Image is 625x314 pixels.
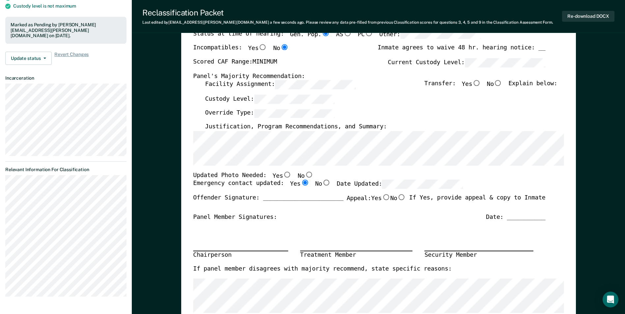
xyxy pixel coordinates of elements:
label: Facility Assignment: [205,80,355,89]
input: Yes [382,194,390,200]
input: Facility Assignment: [275,80,355,89]
input: Date Updated: [382,180,463,189]
div: Treatment Member [300,251,412,260]
div: Chairperson [193,251,288,260]
div: Emergency contact updated: [193,180,463,195]
input: Yes [472,80,481,86]
input: PC [365,30,373,36]
input: Other: [400,30,481,39]
div: Reclassification Packet [142,8,553,17]
div: Date: ___________ [486,213,545,221]
input: Yes [258,44,267,50]
div: Last edited by [EMAIL_ADDRESS][PERSON_NAME][DOMAIN_NAME] . Please review any data pre-filled from... [142,20,553,25]
label: Custody Level: [205,95,335,104]
input: No [280,44,289,50]
label: Date Updated: [337,180,463,189]
input: No [397,194,406,200]
input: AS [343,30,352,36]
span: maximum [55,3,76,9]
label: Justification, Program Recommendations, and Summary: [205,123,387,131]
input: No [494,80,502,86]
label: If panel member disagrees with majority recommend, state specific reasons: [193,265,452,273]
div: Inmate agrees to waive 48 hr. hearing notice: __ [378,44,545,58]
label: PC [357,30,373,39]
div: Security Member [424,251,533,260]
label: Other: [379,30,481,39]
label: Scored CAF Range: MINIMUM [193,58,277,67]
label: Yes [371,194,390,203]
label: AS [336,30,352,39]
label: No [298,171,313,180]
dt: Relevant Information For Classification [5,167,127,172]
div: Offender Signature: _______________________ If Yes, provide appeal & copy to Inmate [193,194,545,213]
label: No [273,44,289,53]
div: Transfer: Explain below: [424,80,557,95]
div: Panel Member Signatures: [193,213,277,221]
label: Current Custody Level: [388,58,545,67]
input: Current Custody Level: [465,58,545,67]
label: Appeal: [347,194,406,208]
div: Updated Photo Needed: [193,171,313,180]
div: Panel's Majority Recommendation: [193,72,545,80]
label: Yes [272,171,292,180]
input: Override Type: [254,109,335,118]
input: No [304,171,313,177]
label: No [315,180,330,189]
button: Re-download DOCX [562,11,614,22]
label: Gen. Pop. [290,30,330,39]
button: Update status [5,52,52,65]
div: Marked as Pending by [PERSON_NAME][EMAIL_ADDRESS][PERSON_NAME][DOMAIN_NAME] on [DATE]. [11,22,121,39]
div: Custody level is not [13,3,127,9]
input: No [322,180,330,186]
span: a few seconds ago [270,20,304,25]
div: Incompatibles: [193,44,289,58]
input: Yes [283,171,292,177]
label: No [487,80,502,89]
div: Status at time of hearing: [193,30,481,45]
label: No [390,194,406,203]
label: Yes [290,180,309,189]
dt: Incarceration [5,75,127,81]
input: Yes [300,180,309,186]
label: Yes [248,44,267,53]
span: Revert Changes [54,52,89,65]
div: Open Intercom Messenger [603,292,618,307]
input: Gen. Pop. [321,30,330,36]
label: Override Type: [205,109,335,118]
label: Yes [462,80,481,89]
input: Custody Level: [254,95,335,104]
